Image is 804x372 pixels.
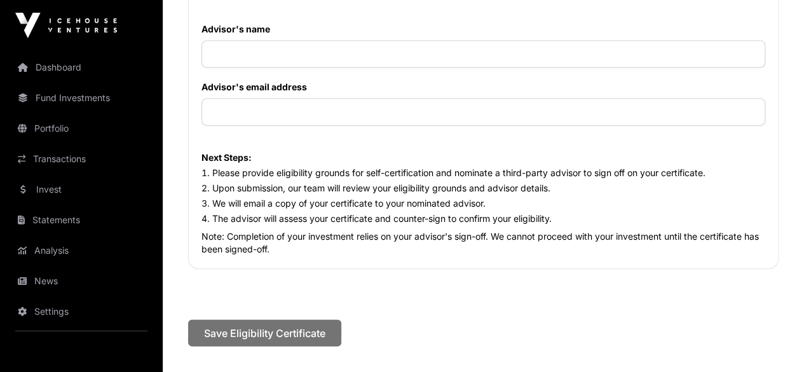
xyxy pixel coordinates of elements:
img: Icehouse Ventures Logo [15,13,117,38]
li: The advisor will assess your certificate and counter-sign to confirm your eligibility. [201,212,765,225]
label: Advisor's name [201,23,765,36]
a: Statements [10,206,153,234]
label: Advisor's email address [201,81,765,93]
li: We will email a copy of your certificate to your nominated advisor. [201,197,765,210]
iframe: Chat Widget [740,311,804,372]
strong: Next Steps: [201,152,252,163]
p: Note: Completion of your investment relies on your advisor's sign-off. We cannot proceed with you... [201,230,765,256]
a: Analysis [10,237,153,265]
a: Dashboard [10,53,153,81]
a: Invest [10,176,153,203]
a: Fund Investments [10,84,153,112]
li: Upon submission, our team will review your eligibility grounds and advisor details. [201,182,765,195]
a: News [10,267,153,295]
a: Transactions [10,145,153,173]
a: Settings [10,298,153,326]
li: Please provide eligibility grounds for self-certification and nominate a third-party advisor to s... [201,167,765,179]
a: Portfolio [10,114,153,142]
